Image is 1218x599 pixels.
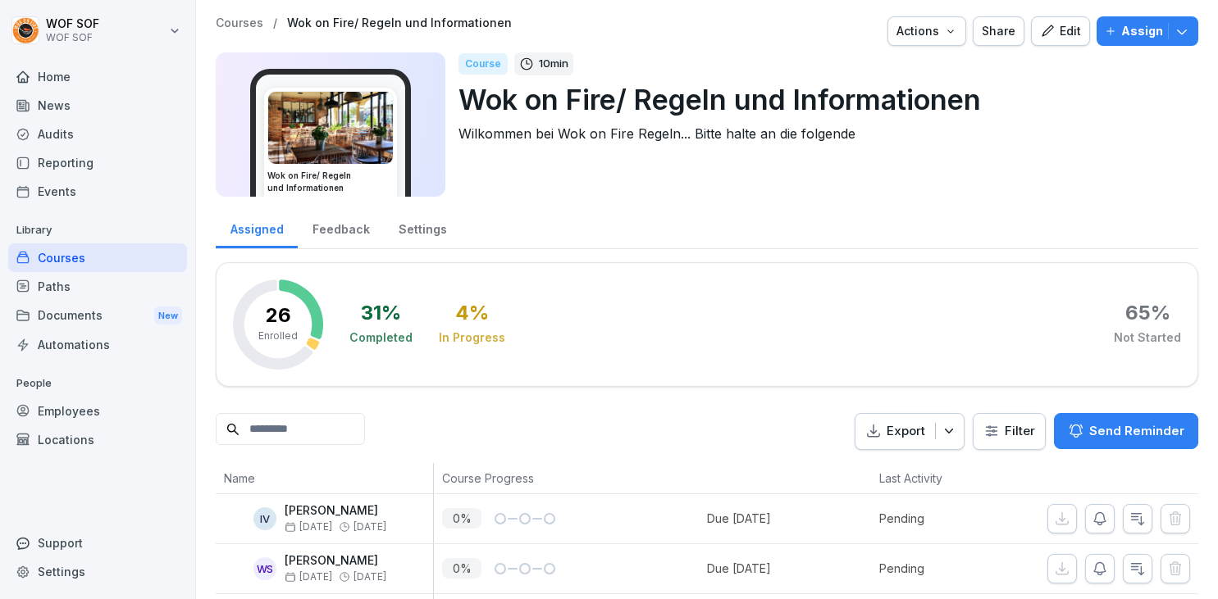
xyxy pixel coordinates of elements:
p: Enrolled [258,329,298,343]
button: Edit [1031,16,1090,46]
p: WOF SOF [46,17,99,31]
span: [DATE] [354,571,386,583]
span: [DATE] [354,521,386,533]
p: WOF SOF [46,32,99,43]
div: 4 % [455,303,489,323]
a: Locations [8,425,187,454]
p: 0 % [442,558,481,579]
a: Courses [216,16,263,30]
a: Employees [8,397,187,425]
div: Documents [8,301,187,331]
button: Assign [1097,16,1198,46]
a: Feedback [298,206,384,248]
a: Audits [8,120,187,148]
a: Assigned [216,206,298,248]
p: Wilkommen bei Wok on Fire Regeln... Bitte halte an die folgende [458,124,1185,143]
span: [DATE] [285,521,332,533]
div: In Progress [439,329,505,346]
div: Not Started [1114,329,1181,346]
div: Completed [349,329,413,346]
div: IV [253,507,276,530]
div: Due [DATE] [707,560,771,577]
p: Wok on Fire/ Regeln und Informationen [458,79,1185,120]
div: Due [DATE] [707,510,771,527]
a: Reporting [8,148,187,177]
p: Last Activity [879,470,999,487]
p: 10 min [539,56,568,72]
p: Assign [1121,22,1163,40]
p: Library [8,217,187,243]
a: Automations [8,330,187,359]
button: Send Reminder [1054,413,1198,449]
p: People [8,370,187,397]
div: WS [253,557,276,580]
p: 26 [266,306,291,325]
div: New [154,306,182,325]
button: Actions [887,16,966,46]
div: 65 % [1125,303,1170,323]
a: Home [8,62,187,91]
a: Settings [384,206,461,248]
span: [DATE] [285,571,332,583]
a: DocumentsNew [8,301,187,331]
p: Export [887,422,925,441]
div: Course [458,53,508,75]
p: Name [224,470,425,487]
a: Courses [8,243,187,272]
p: 0 % [442,508,481,529]
a: News [8,91,187,120]
p: [PERSON_NAME] [285,504,386,518]
button: Export [855,413,965,450]
h3: Wok on Fire/ Regeln und Informationen [267,170,394,194]
p: Pending [879,510,1007,527]
div: Actions [896,22,957,40]
img: lr4cevy699ul5vij1e34igg4.png [268,92,393,164]
div: Edit [1040,22,1081,40]
button: Share [973,16,1024,46]
p: Send Reminder [1089,422,1184,440]
a: Events [8,177,187,206]
a: Paths [8,272,187,301]
button: Filter [974,414,1045,449]
a: Wok on Fire/ Regeln und Informationen [287,16,512,30]
a: Settings [8,557,187,586]
p: Course Progress [442,470,699,487]
div: Filter [983,423,1035,439]
div: Support [8,529,187,557]
p: [PERSON_NAME] [285,554,386,568]
p: / [273,16,277,30]
div: 31 % [361,303,401,323]
p: Pending [879,560,1007,577]
div: Share [982,22,1015,40]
